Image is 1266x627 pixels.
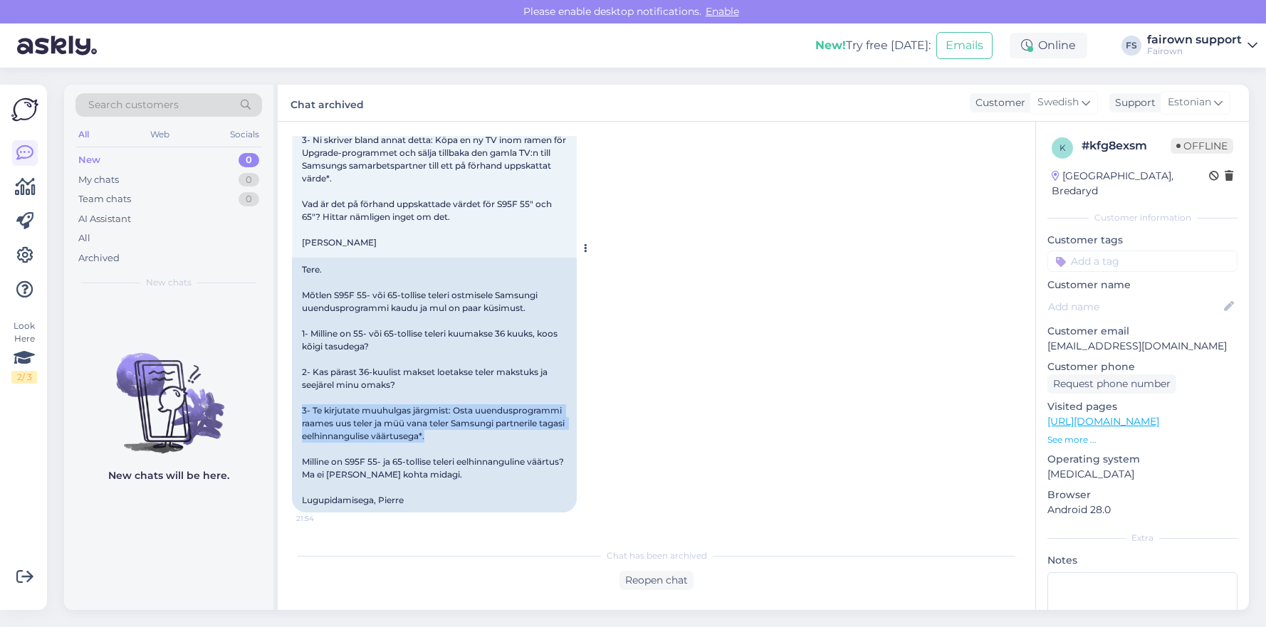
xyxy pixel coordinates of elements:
div: FS [1121,36,1141,56]
b: New! [815,38,846,52]
span: Swedish [1037,95,1079,110]
div: My chats [78,173,119,187]
div: Try free [DATE]: [815,37,931,54]
p: Customer email [1047,324,1238,339]
div: [GEOGRAPHIC_DATA], Bredaryd [1052,169,1209,199]
img: No chats [64,327,273,455]
div: Reopen chat [619,571,694,590]
p: Visited pages [1047,399,1238,414]
div: Tere. Mõtlen S95F 55- või 65-tollise teleri ostmisele Samsungi uuendusprogrammi kaudu ja mul on p... [292,258,577,512]
div: Team chats [78,192,131,206]
a: fairown supportFairown [1147,34,1257,57]
span: Search customers [88,98,179,112]
p: [MEDICAL_DATA] [1047,467,1238,482]
div: Online [1010,33,1087,58]
span: Chat has been archived [607,549,707,562]
div: 0 [239,153,259,167]
div: fairown support [1147,34,1242,46]
div: 2 / 3 [11,371,37,384]
div: Customer information [1047,211,1238,224]
div: Extra [1047,532,1238,544]
div: Request phone number [1047,374,1176,394]
button: Emails [936,32,993,59]
span: Offline [1171,138,1233,154]
div: Web [147,125,172,144]
p: Operating system [1047,452,1238,467]
span: Enable [701,5,743,18]
span: 21:54 [296,513,350,524]
div: New [78,153,100,167]
input: Add a tag [1047,251,1238,272]
p: See more ... [1047,433,1238,446]
div: 0 [239,173,259,187]
img: Askly Logo [11,96,38,123]
div: 0 [239,192,259,206]
div: Fairown [1147,46,1242,57]
p: Customer name [1047,278,1238,293]
a: [URL][DOMAIN_NAME] [1047,415,1159,428]
div: All [78,231,90,246]
p: Android 28.0 [1047,502,1238,517]
p: New chats will be here. [108,468,229,483]
div: Socials [227,125,262,144]
p: Browser [1047,488,1238,502]
span: New chats [146,276,192,289]
p: Customer tags [1047,233,1238,248]
label: Chat archived [291,93,364,112]
div: Archived [78,251,120,265]
p: Notes [1047,553,1238,568]
span: Estonian [1168,95,1211,110]
input: Add name [1048,299,1221,315]
div: AI Assistant [78,212,131,226]
div: # kfg8exsm [1082,137,1171,154]
p: [EMAIL_ADDRESS][DOMAIN_NAME] [1047,339,1238,354]
div: Look Here [11,320,37,384]
div: Customer [970,95,1025,110]
div: All [75,125,92,144]
span: k [1060,142,1066,153]
p: Customer phone [1047,359,1238,374]
div: Support [1109,95,1156,110]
